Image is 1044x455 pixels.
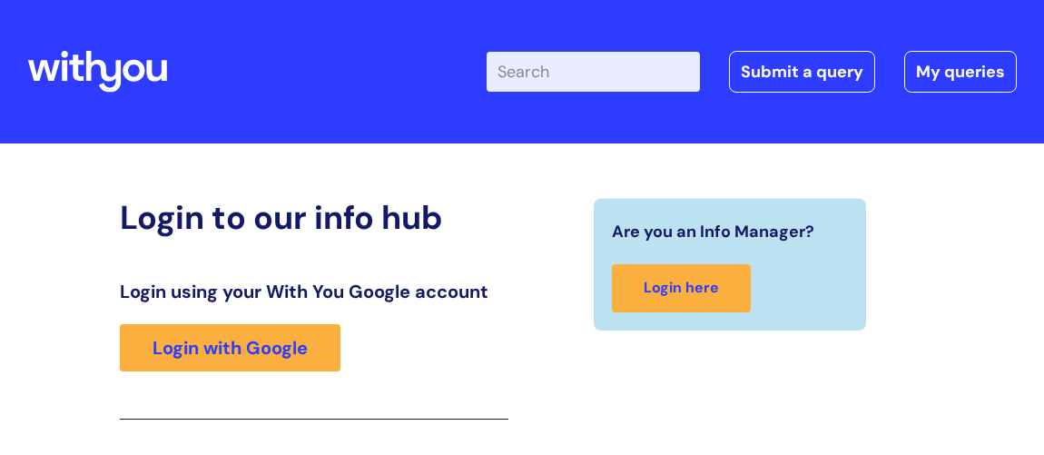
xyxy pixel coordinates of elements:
[612,264,751,312] a: Login here
[120,324,340,371] a: Login with Google
[487,52,700,92] input: Search
[612,217,814,246] span: Are you an Info Manager?
[904,51,1017,93] a: My queries
[120,198,508,237] h2: Login to our info hub
[729,51,875,93] a: Submit a query
[120,281,508,302] h3: Login using your With You Google account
